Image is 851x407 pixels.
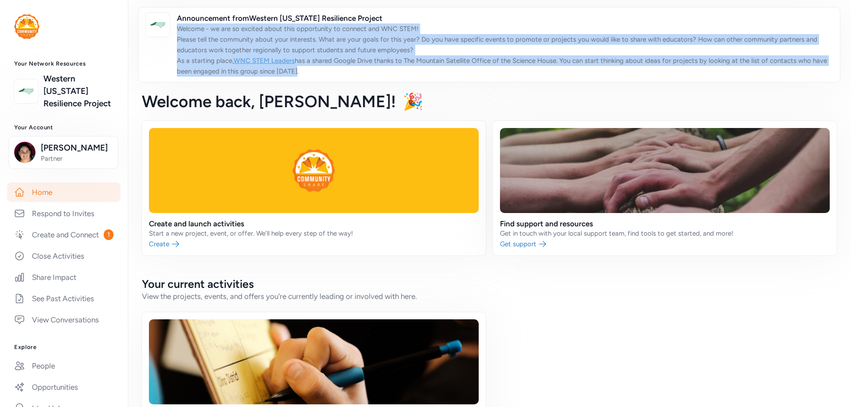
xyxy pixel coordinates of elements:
[104,229,113,240] span: 1
[7,204,121,223] a: Respond to Invites
[7,289,121,308] a: See Past Activities
[8,136,118,169] button: [PERSON_NAME]Partner
[14,14,39,39] img: logo
[7,377,121,397] a: Opportunities
[41,154,113,163] span: Partner
[7,356,121,376] a: People
[142,291,837,302] div: View the projects, events, and offers you're currently leading or involved with here.
[177,13,833,23] span: Announcement from Western [US_STATE] Resilience Project
[14,124,113,131] h3: Your Account
[14,344,113,351] h3: Explore
[7,310,121,329] a: View Conversations
[7,182,121,202] a: Home
[403,92,423,111] span: 🎉
[148,15,168,35] img: logo
[16,81,36,101] img: logo
[7,267,121,287] a: Share Impact
[14,60,113,67] h3: Your Network Resources
[41,142,113,154] span: [PERSON_NAME]
[7,225,121,244] a: Create and Connect1
[177,23,833,77] p: Welcome - we are so excited about this opportunity to connect and WNC STEM! Please tell the commu...
[234,57,295,65] a: WNC STEM Leaders
[142,277,837,291] h2: Your current activities
[142,92,396,111] span: Welcome back , [PERSON_NAME]!
[7,246,121,266] a: Close Activities
[43,73,113,110] a: Western [US_STATE] Resilience Project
